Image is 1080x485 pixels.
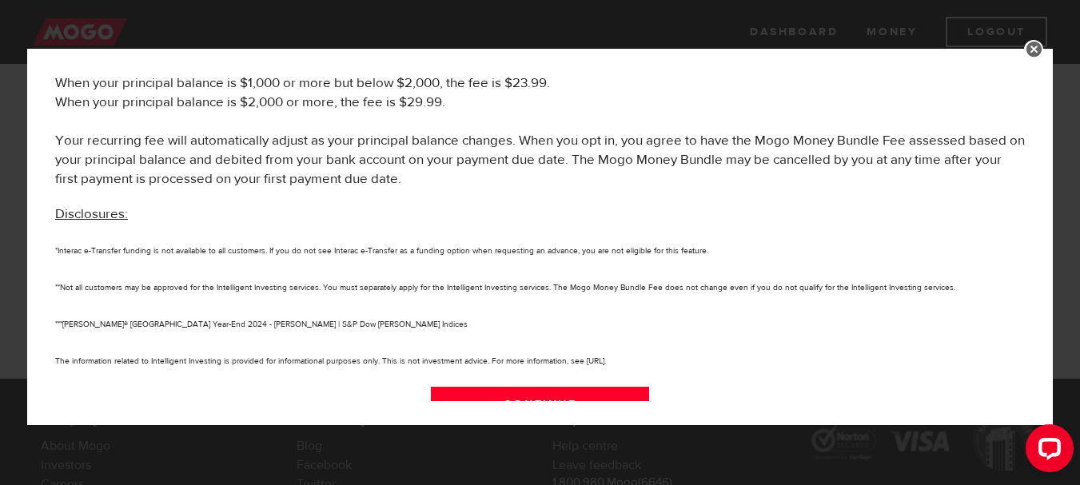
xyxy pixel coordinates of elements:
small: **Not all customers may be approved for the Intelligent Investing services. You must separately a... [55,282,955,292]
u: Disclosures: [55,205,128,223]
small: The information related to Intelligent Investing is provided for informational purposes only. Thi... [55,356,606,366]
li: When your principal balance is $2,000 or more, the fee is $29.99. [55,93,1025,131]
p: Your recurring fee will automatically adjust as your principal balance changes. When you opt in, ... [55,131,1025,189]
small: ***[PERSON_NAME]® [GEOGRAPHIC_DATA] Year-End 2024 - [PERSON_NAME] | S&P Dow [PERSON_NAME] Indices [55,319,468,329]
a: Continue [431,387,649,420]
small: *Interac e-Transfer funding is not available to all customers. If you do not see Interac e-Transf... [55,245,708,256]
iframe: LiveChat chat widget [1013,418,1080,485]
li: When your principal balance is $1,000 or more but below $2,000, the fee is $23.99. [55,74,1025,93]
